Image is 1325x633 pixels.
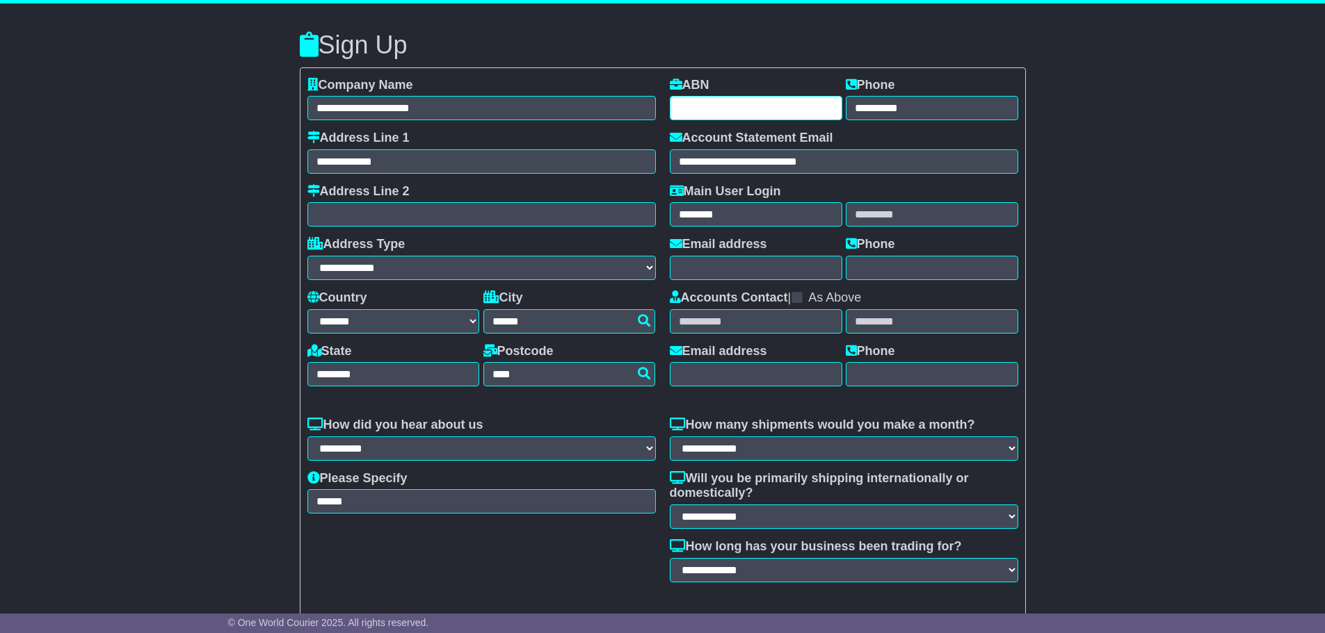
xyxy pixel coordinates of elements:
div: | [670,290,1018,309]
label: State [307,344,352,359]
h3: Sign Up [300,31,1026,59]
label: Address Line 2 [307,184,410,199]
label: Email address [670,237,767,252]
label: Address Type [307,237,405,252]
label: Email address [670,344,767,359]
label: As Above [808,290,861,306]
label: Accounts Contact [670,290,788,306]
label: Main User Login [670,184,781,199]
label: How long has your business been trading for? [670,539,962,554]
label: ABN [670,78,709,93]
label: How many shipments would you make a month? [670,418,975,433]
label: How did you hear about us [307,418,483,433]
label: Postcode [483,344,554,359]
label: Phone [846,344,895,359]
label: Phone [846,237,895,252]
span: © One World Courier 2025. All rights reserved. [228,617,429,628]
label: City [483,290,523,306]
label: Please Specify [307,471,408,486]
label: Address Line 1 [307,131,410,146]
label: Phone [846,78,895,93]
label: Company Name [307,78,413,93]
label: Will you be primarily shipping internationally or domestically? [670,471,1018,501]
label: Country [307,290,367,306]
label: Account Statement Email [670,131,833,146]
